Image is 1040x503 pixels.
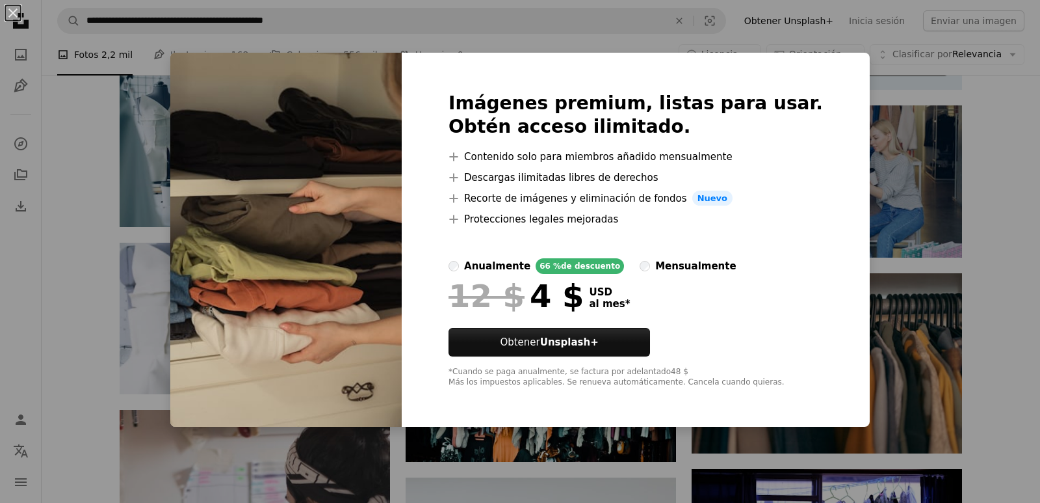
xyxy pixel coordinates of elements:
[692,191,733,206] span: Nuevo
[536,258,624,274] div: 66 % de descuento
[448,328,650,357] button: ObtenerUnsplash+
[170,53,402,428] img: premium_photo-1677624876704-533c6b625fb9
[448,170,823,185] li: Descargas ilimitadas libres de derechos
[448,261,459,271] input: anualmente66 %de descuento
[589,286,630,298] span: USD
[589,298,630,310] span: al mes *
[540,336,599,348] strong: Unsplash+
[448,149,823,165] li: Contenido solo para miembros añadido mensualmente
[655,258,736,274] div: mensualmente
[448,191,823,206] li: Recorte de imágenes y eliminación de fondos
[448,211,823,227] li: Protecciones legales mejoradas
[640,261,650,271] input: mensualmente
[448,279,525,313] span: 12 $
[448,279,584,313] div: 4 $
[448,367,823,388] div: *Cuando se paga anualmente, se factura por adelantado 48 $ Más los impuestos aplicables. Se renue...
[464,258,530,274] div: anualmente
[448,92,823,139] h2: Imágenes premium, listas para usar. Obtén acceso ilimitado.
